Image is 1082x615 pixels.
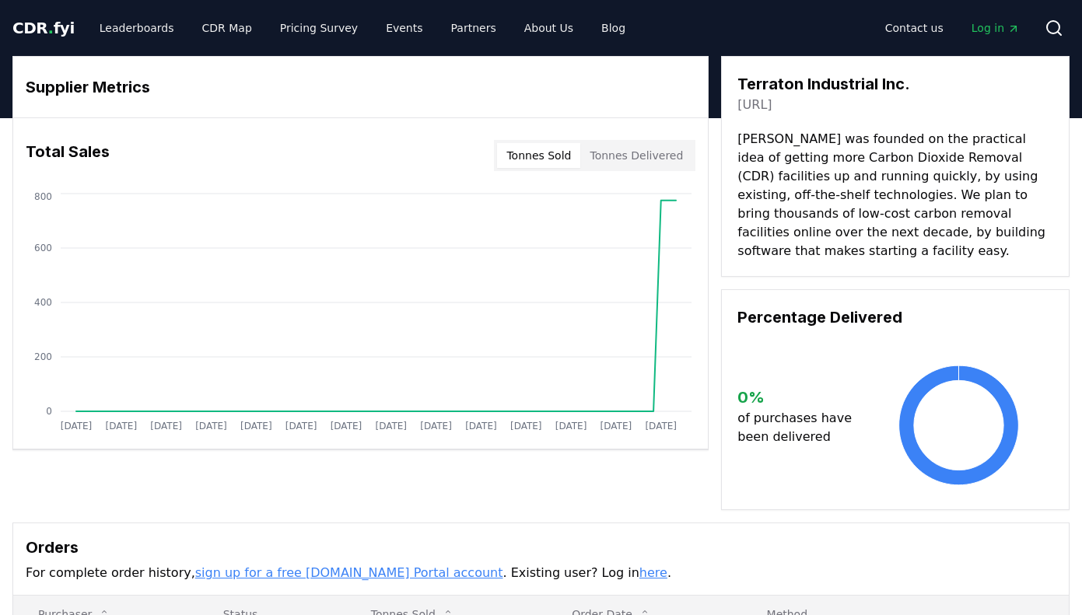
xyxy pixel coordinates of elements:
[873,14,956,42] a: Contact us
[26,536,1056,559] h3: Orders
[26,140,110,171] h3: Total Sales
[240,421,272,432] tspan: [DATE]
[195,421,227,432] tspan: [DATE]
[26,564,1056,582] p: For complete order history, . Existing user? Log in .
[375,421,407,432] tspan: [DATE]
[46,406,52,417] tspan: 0
[510,421,542,432] tspan: [DATE]
[737,72,910,96] h3: Terraton Industrial Inc.
[465,421,497,432] tspan: [DATE]
[12,19,75,37] span: CDR fyi
[268,14,370,42] a: Pricing Survey
[959,14,1032,42] a: Log in
[737,409,864,446] p: of purchases have been delivered
[190,14,264,42] a: CDR Map
[639,565,667,580] a: here
[439,14,509,42] a: Partners
[87,14,638,42] nav: Main
[331,421,362,432] tspan: [DATE]
[873,14,1032,42] nav: Main
[972,20,1020,36] span: Log in
[34,297,52,308] tspan: 400
[150,421,182,432] tspan: [DATE]
[580,143,692,168] button: Tonnes Delivered
[645,421,677,432] tspan: [DATE]
[512,14,586,42] a: About Us
[34,191,52,202] tspan: 800
[34,243,52,253] tspan: 600
[48,19,54,37] span: .
[12,17,75,39] a: CDR.fyi
[737,306,1053,329] h3: Percentage Delivered
[285,421,317,432] tspan: [DATE]
[61,421,93,432] tspan: [DATE]
[420,421,452,432] tspan: [DATE]
[737,386,864,409] h3: 0 %
[106,421,138,432] tspan: [DATE]
[34,351,52,362] tspan: 200
[601,421,632,432] tspan: [DATE]
[373,14,435,42] a: Events
[589,14,638,42] a: Blog
[87,14,187,42] a: Leaderboards
[497,143,580,168] button: Tonnes Sold
[737,96,772,114] a: [URL]
[737,130,1053,260] p: [PERSON_NAME] was founded on the practical idea of getting more Carbon Dioxide Removal (CDR) faci...
[195,565,503,580] a: sign up for a free [DOMAIN_NAME] Portal account
[26,75,695,99] h3: Supplier Metrics
[555,421,587,432] tspan: [DATE]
